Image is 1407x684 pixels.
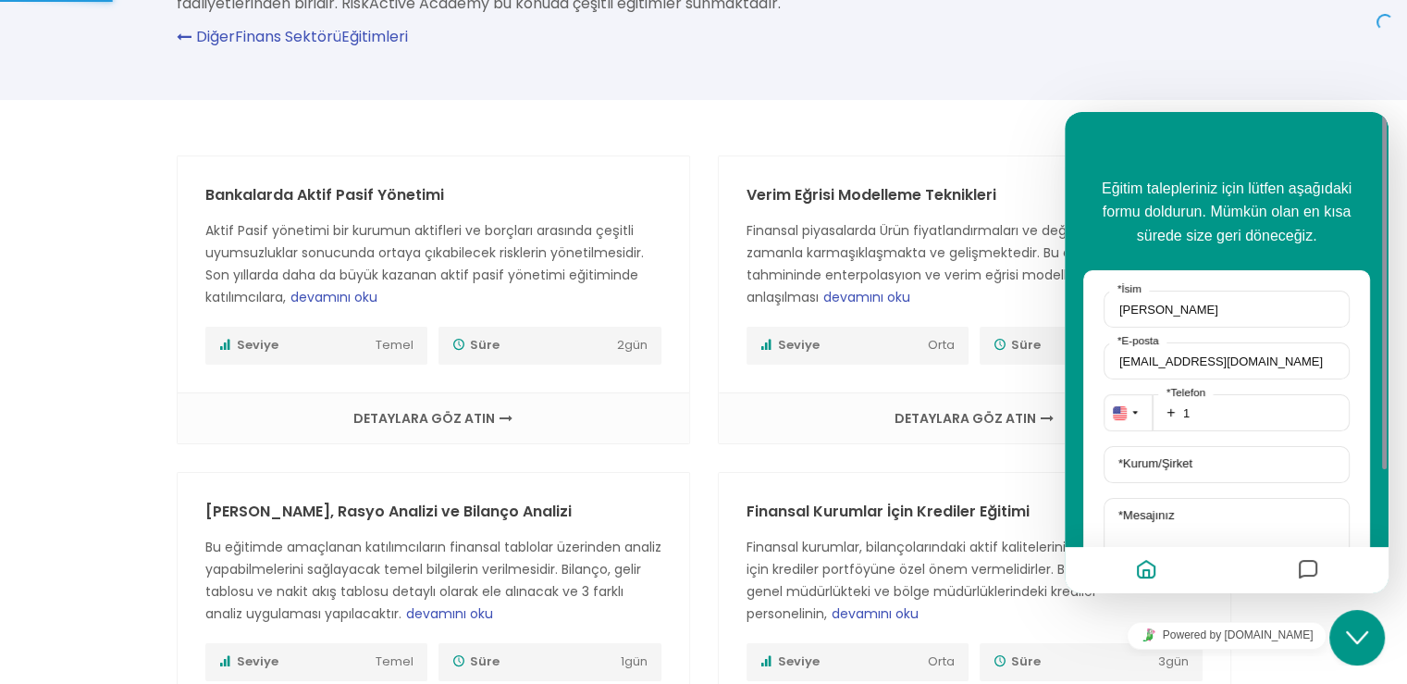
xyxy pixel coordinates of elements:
[205,501,572,522] a: [PERSON_NAME], Rasyo Analizi ve Bilanço Analizi
[760,336,924,355] span: Seviye
[737,412,1212,425] a: DETAYLARA GÖZ ATIN
[376,336,413,355] span: Temel
[1065,112,1388,593] iframe: chat widget
[219,653,372,672] span: Seviye
[1329,610,1388,665] iframe: chat widget
[290,288,377,306] span: devamını oku
[760,653,924,672] span: Seviye
[928,336,955,355] span: Orta
[1158,653,1189,672] span: 3 gün
[747,221,1191,305] span: Finansal piyasalarda Ürün fiyatlandırmaları ve değerleme yöntemleri zamanla karmaşıklaşmakta ve g...
[452,653,616,672] span: Süre
[747,184,996,205] a: Verim Eğrisi Modelleme Teknikleri
[196,412,671,425] a: DETAYLARA GÖZ ATIN
[406,604,493,623] span: devamını oku
[1065,615,1388,656] iframe: chat widget
[747,501,1030,522] a: Finansal Kurumlar İçin Krediler Eğitimi
[205,184,444,205] a: Bankalarda Aktif Pasif Yönetimi
[994,653,1154,672] span: Süre
[205,221,644,305] span: Aktif Pasif yönetimi bir kurumun aktifleri ve borçları arasında çeşitli uyumsuzluklar sonucunda o...
[177,29,408,44] a: DiğerFinans SektörüEğitimleri
[994,336,1154,355] span: Süre
[823,288,910,306] span: devamını oku
[205,538,661,622] span: Bu eğitimde amaçlanan katılımcıların finansal tablolar üzerinden analiz yapabilmelerini sağlayaca...
[747,538,1199,622] span: Finansal kurumlar, bilançolarındaki aktif kalitelerini yüksek tutabilmeleri için krediler portföy...
[928,653,955,672] span: Orta
[621,653,648,672] span: 1 gün
[219,336,372,355] span: Seviye
[452,336,612,355] span: Süre
[376,653,413,672] span: Temel
[832,604,919,623] span: devamını oku
[617,336,648,355] span: 2 gün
